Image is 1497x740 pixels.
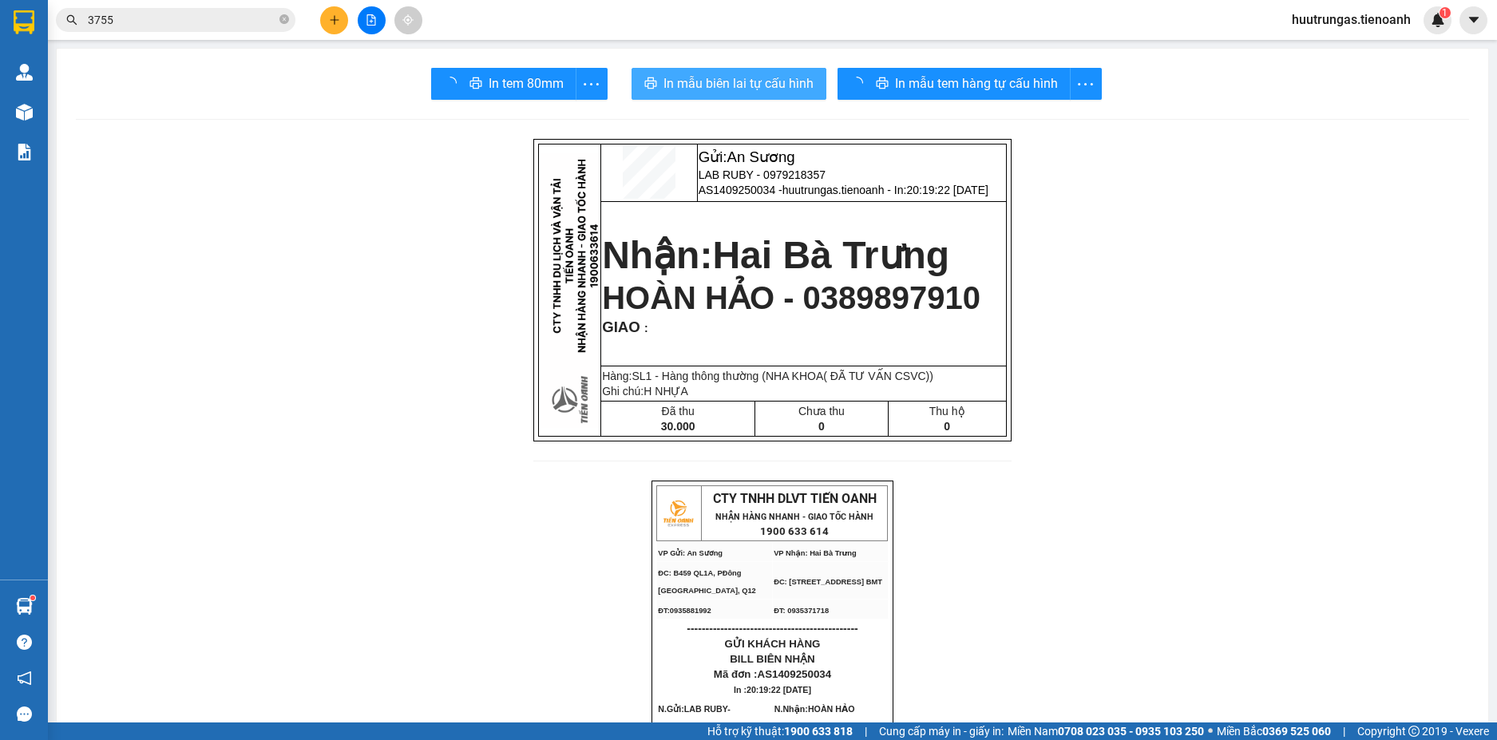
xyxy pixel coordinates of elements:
span: Miền Bắc [1217,722,1331,740]
span: ĐT: 0935371718 [774,607,829,615]
span: VP Gửi: An Sương [658,549,723,557]
span: Chưa thu [798,405,845,417]
span: In mẫu tem hàng tự cấu hình [895,73,1058,93]
span: LAB RUBY [684,704,727,714]
span: 20:19:22 [DATE] [747,685,811,694]
span: ---------------------------------------------- [687,622,857,635]
span: 0 [818,420,825,433]
span: Cung cấp máy in - giấy in: [879,722,1004,740]
button: printerIn mẫu tem hàng tự cấu hình [838,68,1071,100]
span: Thu hộ [929,405,965,417]
strong: Nhận: [602,234,949,276]
span: BILL BIÊN NHẬN [730,653,815,665]
span: 0 [944,420,950,433]
span: ⚪️ [1208,728,1213,734]
span: In mẫu biên lai tự cấu hình [663,73,814,93]
span: Mã đơn : [714,668,831,680]
span: | [865,722,867,740]
span: copyright [1408,726,1420,737]
span: caret-down [1467,13,1481,27]
span: 0389897910. CCCD : [777,722,858,731]
strong: Nhận: [32,112,202,199]
span: H NHỰA [644,385,688,398]
span: CCCD: [708,722,738,731]
span: printer [876,77,889,92]
span: Ghi chú: [602,385,688,398]
button: file-add [358,6,386,34]
span: N.Gửi: [658,704,738,731]
span: Hàng:SL [602,370,933,382]
span: VP Nhận: Hai Bà Trưng [774,549,856,557]
span: loading [444,77,463,89]
span: 20:19:22 [DATE] [103,89,196,102]
sup: 1 [1440,7,1451,18]
span: Miền Nam [1008,722,1204,740]
span: ĐT:0935881992 [658,607,711,615]
input: Tìm tên, số ĐT hoặc mã đơn [88,11,276,29]
strong: 1900 633 818 [784,725,853,738]
span: Gửi: [699,148,795,165]
img: logo [658,493,698,533]
span: close-circle [279,13,289,28]
button: more [576,68,608,100]
span: LAB RUBY - 0979218357 [699,168,826,181]
span: printer [469,77,482,92]
span: Hỗ trợ kỹ thuật: [707,722,853,740]
span: Hai Bà Trưng [712,234,949,276]
span: Gửi: [89,9,185,26]
span: more [1071,74,1101,94]
span: In tem 80mm [489,73,564,93]
span: search [66,14,77,26]
span: 0979218357. [658,722,738,731]
span: HOÀN HẢO - [774,704,859,731]
span: huutrungas.tienoanh - In: [89,74,213,102]
span: message [17,706,32,722]
img: solution-icon [16,144,33,160]
sup: 1 [30,596,35,600]
span: huutrungas.tienoanh - In: [782,184,988,196]
img: icon-new-feature [1431,13,1445,27]
span: plus [329,14,340,26]
span: AS1409250034 - [699,184,988,196]
span: An Sương [117,9,185,26]
span: | [1343,722,1345,740]
span: In : [734,685,811,694]
button: caret-down [1459,6,1487,34]
span: aim [402,14,414,26]
span: GIAO [602,319,640,335]
span: HOÀN HẢO - 0389897910 [602,280,980,315]
img: warehouse-icon [16,104,33,121]
span: CTY TNHH DLVT TIẾN OANH [713,491,877,506]
span: close-circle [279,14,289,24]
span: printer [644,77,657,92]
strong: 1900 633 614 [760,525,829,537]
span: file-add [366,14,377,26]
img: warehouse-icon [16,598,33,615]
span: 30.000 [661,420,695,433]
img: logo-vxr [14,10,34,34]
span: 20:19:22 [DATE] [906,184,988,196]
span: GỬI KHÁCH HÀNG [725,638,821,650]
span: notification [17,671,32,686]
strong: 0369 525 060 [1262,725,1331,738]
strong: NHẬN HÀNG NHANH - GIAO TỐC HÀNH [715,512,873,522]
button: aim [394,6,422,34]
button: plus [320,6,348,34]
span: An Sương [727,148,795,165]
span: N.Nhận: [774,704,859,731]
img: warehouse-icon [16,64,33,81]
span: ĐC: [STREET_ADDRESS] BMT [774,578,882,586]
span: 1 - Hàng thông thường (NHA KHOA( ĐÃ TƯ VẤN CSVC)) [646,370,933,382]
span: LAB RUBY - 0979218357 [89,29,160,57]
span: huutrungas.tienoanh [1279,10,1424,30]
button: printerIn tem 80mm [431,68,576,100]
span: Đã thu [662,405,695,417]
button: more [1070,68,1102,100]
strong: 0708 023 035 - 0935 103 250 [1058,725,1204,738]
span: 1 [1442,7,1447,18]
span: : [640,322,648,334]
span: loading [850,77,869,89]
span: AS1409250034 [758,668,832,680]
span: more [576,74,607,94]
button: printerIn mẫu biên lai tự cấu hình [632,68,826,100]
